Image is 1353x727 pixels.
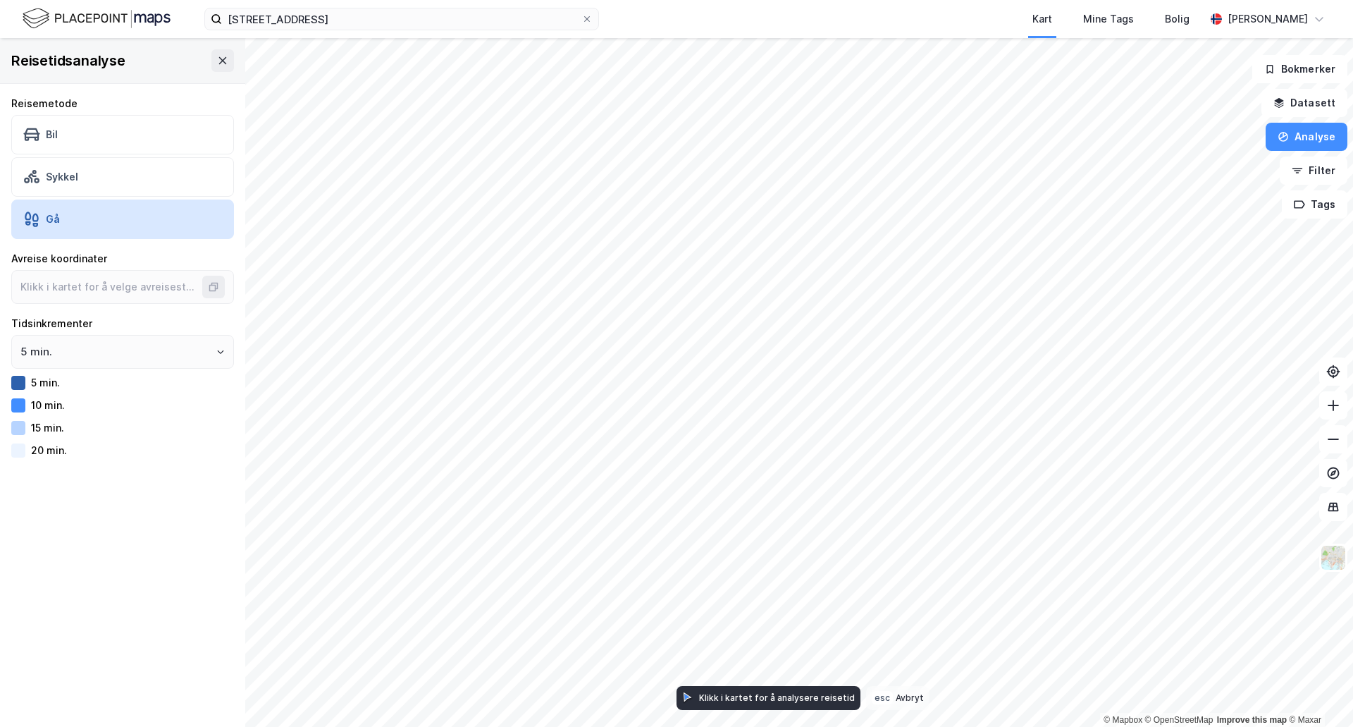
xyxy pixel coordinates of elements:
[11,49,125,72] div: Reisetidsanalyse
[1104,715,1142,725] a: Mapbox
[1283,659,1353,727] iframe: Chat Widget
[1261,89,1347,117] button: Datasett
[1252,55,1347,83] button: Bokmerker
[1266,123,1347,151] button: Analyse
[46,128,58,140] div: Bil
[1145,715,1213,725] a: OpenStreetMap
[872,691,893,704] div: esc
[1282,190,1347,219] button: Tags
[222,8,581,30] input: Søk på adresse, matrikkel, gårdeiere, leietakere eller personer
[23,6,171,31] img: logo.f888ab2527a4732fd821a326f86c7f29.svg
[1083,11,1134,28] div: Mine Tags
[31,399,65,411] div: 10 min.
[31,422,64,434] div: 15 min.
[1283,659,1353,727] div: Kontrollprogram for chat
[11,315,234,332] div: Tidsinkrementer
[46,213,60,225] div: Gå
[1032,11,1052,28] div: Kart
[12,271,205,303] input: Klikk i kartet for å velge avreisested
[12,336,233,368] input: ClearOpen
[31,444,67,456] div: 20 min.
[699,692,855,703] div: Klikk i kartet for å analysere reisetid
[31,377,60,389] div: 5 min.
[1320,544,1347,571] img: Z
[11,95,234,112] div: Reisemetode
[11,250,234,267] div: Avreise koordinater
[46,171,78,183] div: Sykkel
[1280,157,1347,185] button: Filter
[1217,715,1287,725] a: Improve this map
[1165,11,1190,28] div: Bolig
[896,692,924,703] div: Avbryt
[1228,11,1308,28] div: [PERSON_NAME]
[215,346,226,358] button: Open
